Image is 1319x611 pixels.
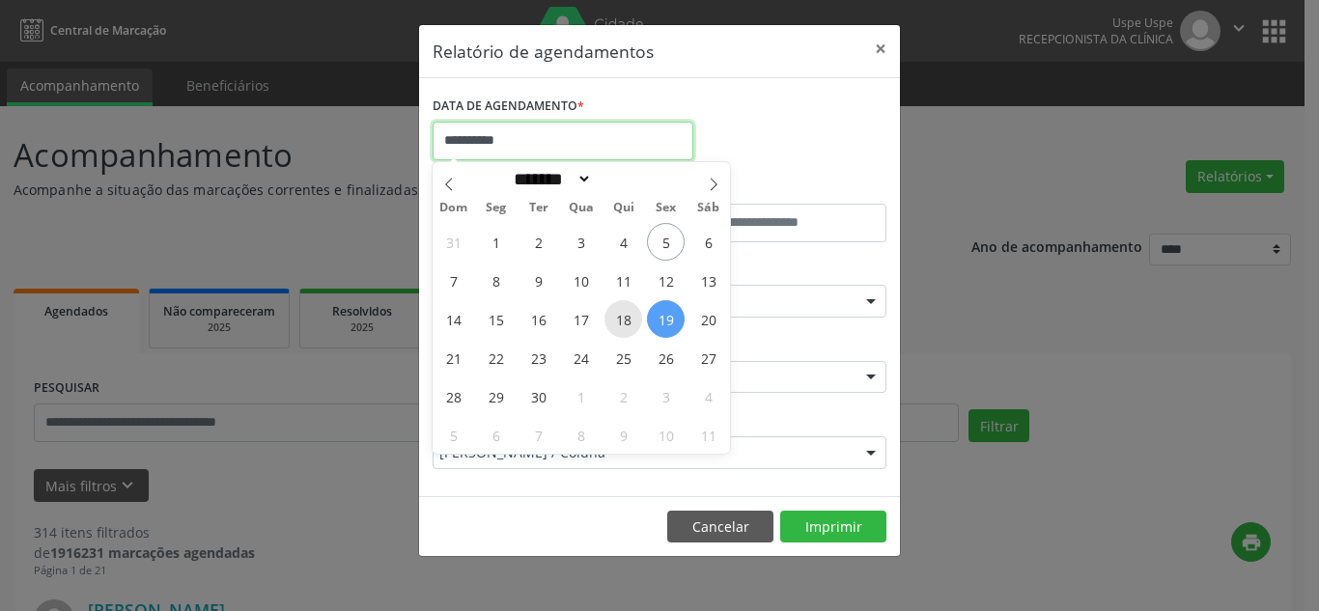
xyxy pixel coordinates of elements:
[645,202,688,214] span: Sex
[477,339,515,376] span: Setembro 22, 2025
[518,202,560,214] span: Ter
[433,39,654,64] h5: Relatório de agendamentos
[780,511,886,543] button: Imprimir
[861,25,900,72] button: Close
[477,300,515,338] span: Setembro 15, 2025
[604,223,642,261] span: Setembro 4, 2025
[560,202,603,214] span: Qua
[604,262,642,299] span: Setembro 11, 2025
[689,416,727,454] span: Outubro 11, 2025
[562,377,600,415] span: Outubro 1, 2025
[435,339,472,376] span: Setembro 21, 2025
[435,416,472,454] span: Outubro 5, 2025
[647,377,685,415] span: Outubro 3, 2025
[562,416,600,454] span: Outubro 8, 2025
[664,174,886,204] label: ATÉ
[519,416,557,454] span: Outubro 7, 2025
[604,377,642,415] span: Outubro 2, 2025
[477,416,515,454] span: Outubro 6, 2025
[433,92,584,122] label: DATA DE AGENDAMENTO
[435,262,472,299] span: Setembro 7, 2025
[647,300,685,338] span: Setembro 19, 2025
[647,416,685,454] span: Outubro 10, 2025
[519,377,557,415] span: Setembro 30, 2025
[433,202,475,214] span: Dom
[475,202,518,214] span: Seg
[435,223,472,261] span: Agosto 31, 2025
[519,223,557,261] span: Setembro 2, 2025
[604,339,642,376] span: Setembro 25, 2025
[519,339,557,376] span: Setembro 23, 2025
[435,300,472,338] span: Setembro 14, 2025
[477,262,515,299] span: Setembro 8, 2025
[507,169,592,189] select: Month
[519,262,557,299] span: Setembro 9, 2025
[435,377,472,415] span: Setembro 28, 2025
[477,223,515,261] span: Setembro 1, 2025
[562,339,600,376] span: Setembro 24, 2025
[689,339,727,376] span: Setembro 27, 2025
[562,223,600,261] span: Setembro 3, 2025
[603,202,645,214] span: Qui
[519,300,557,338] span: Setembro 16, 2025
[689,377,727,415] span: Outubro 4, 2025
[477,377,515,415] span: Setembro 29, 2025
[647,262,685,299] span: Setembro 12, 2025
[647,339,685,376] span: Setembro 26, 2025
[647,223,685,261] span: Setembro 5, 2025
[592,169,656,189] input: Year
[604,416,642,454] span: Outubro 9, 2025
[689,262,727,299] span: Setembro 13, 2025
[562,262,600,299] span: Setembro 10, 2025
[604,300,642,338] span: Setembro 18, 2025
[688,202,730,214] span: Sáb
[689,300,727,338] span: Setembro 20, 2025
[667,511,773,543] button: Cancelar
[562,300,600,338] span: Setembro 17, 2025
[689,223,727,261] span: Setembro 6, 2025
